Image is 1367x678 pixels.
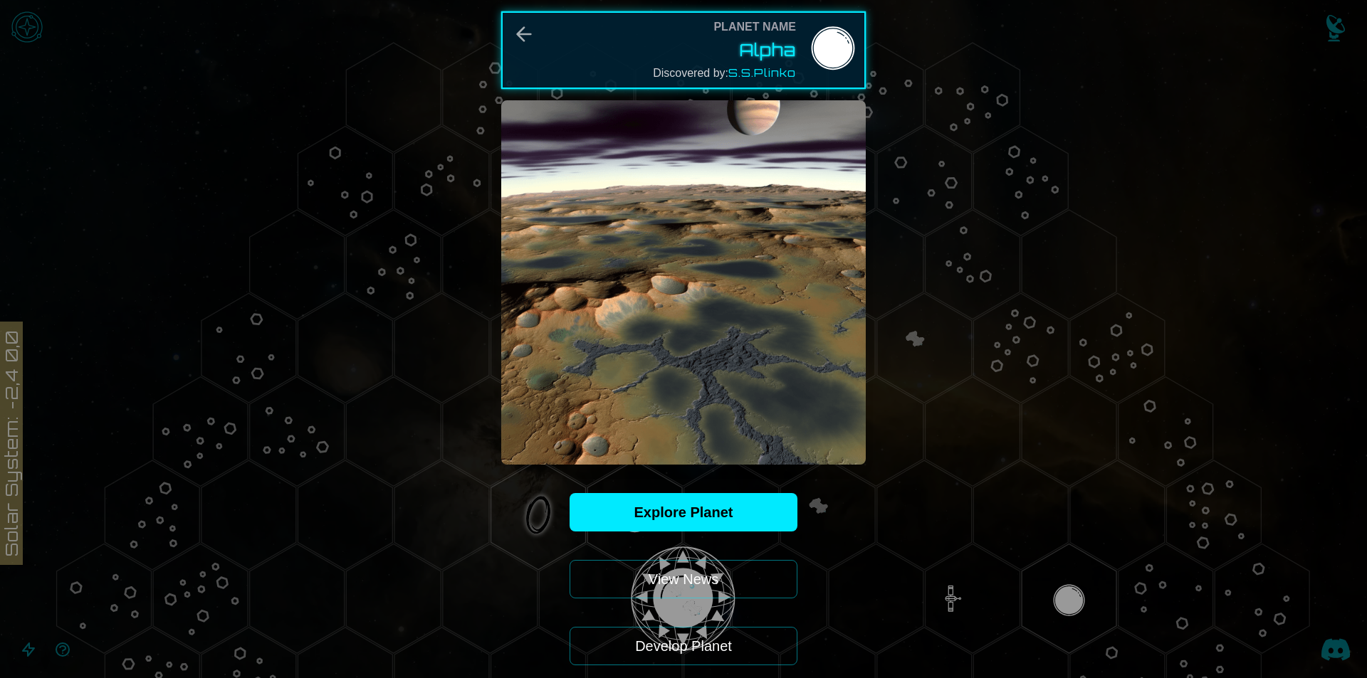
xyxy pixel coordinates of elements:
span: S.S.Plinko [728,65,796,80]
img: Planet Name Editor [807,25,859,76]
button: Back [513,23,535,46]
a: Explore Planet [570,493,797,531]
img: Planet Alpha [501,100,866,465]
div: Planet Name [713,18,796,36]
button: Develop Planet [570,627,797,665]
button: View News [570,560,797,598]
div: Discovered by: [653,64,796,82]
button: Alpha [740,38,796,61]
